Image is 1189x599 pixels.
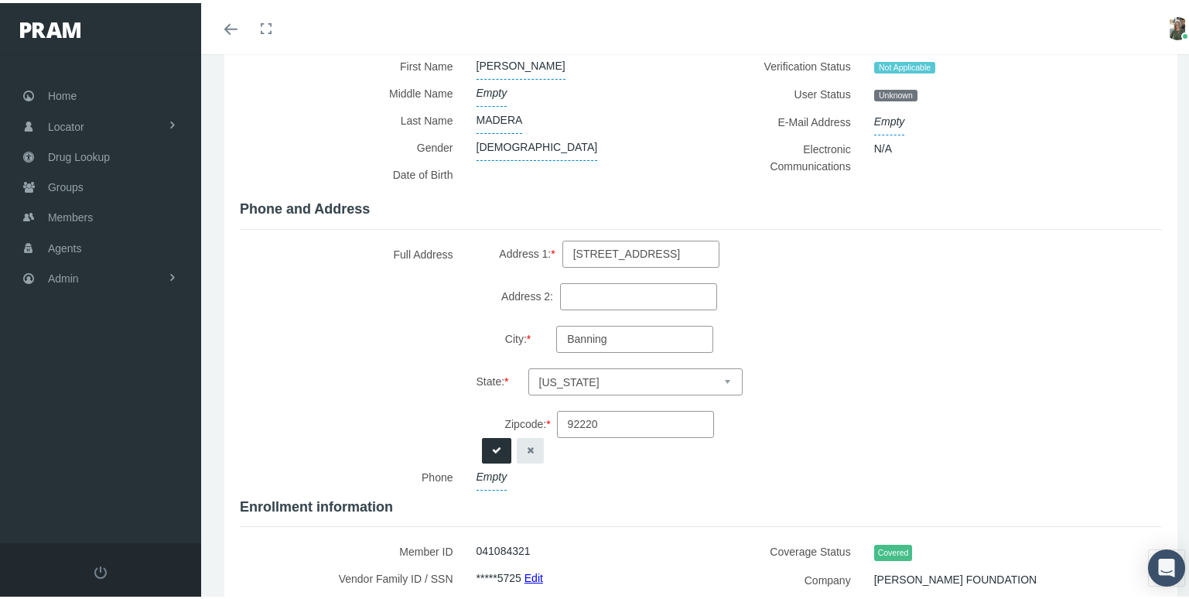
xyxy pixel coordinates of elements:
span: 041084321 [477,535,531,561]
label: First Name [240,50,465,77]
label: Verification Status [712,50,863,77]
span: Members [48,200,93,229]
label: Gender [240,131,465,158]
span: Admin [48,261,79,290]
span: Groups [48,169,84,199]
label: Company [712,563,863,590]
img: PRAM_20_x_78.png [20,19,80,35]
img: S_Profile_Picture_15372.jpg [1166,14,1189,37]
span: Zipcode: [504,413,550,429]
span: [DEMOGRAPHIC_DATA] [477,131,598,158]
label: Middle Name [240,77,465,104]
span: Covered [874,542,913,558]
span: Unknown [874,87,917,99]
label: User Status [712,77,863,105]
label: Vendor Family ID / SSN [240,562,465,589]
span: City: [505,328,531,344]
label: Full Address [240,238,465,460]
input: Address 2: [560,280,717,307]
span: Agents [48,231,82,260]
label: Phone [240,460,465,488]
input: Address 1:* [562,238,719,265]
span: Address 2: [501,286,553,301]
span: N/A [874,132,892,159]
h4: Enrollment information [240,496,1162,513]
input: City:* [556,323,713,350]
label: Member ID [240,535,465,562]
span: Empty [874,105,905,132]
span: Not Applicable [874,59,936,71]
span: Locator [48,109,84,139]
div: Open Intercom Messenger [1148,546,1185,584]
span: [PERSON_NAME] FOUNDATION [874,563,1037,590]
span: Empty [477,77,507,104]
span: [PERSON_NAME] [477,50,565,77]
a: Edit [524,563,543,586]
label: Date of Birth [240,158,465,190]
span: MADERA [477,104,523,131]
label: Coverage Status [712,535,863,563]
input: Zipcode:* [557,408,714,435]
span: Address 1: [499,243,555,258]
select: State:* [528,365,743,392]
label: E-Mail Address [712,105,863,132]
span: State: [477,371,509,386]
span: Empty [477,460,507,488]
label: Electronic Communications [712,132,863,176]
label: Last Name [240,104,465,131]
h4: Phone and Address [240,198,1162,215]
span: Home [48,78,77,108]
span: Drug Lookup [48,139,110,169]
